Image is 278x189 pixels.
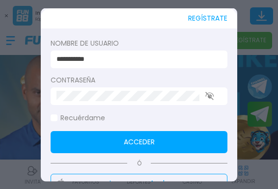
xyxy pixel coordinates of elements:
button: Acceder [51,131,227,153]
label: Contraseña [51,75,227,85]
button: REGÍSTRATE [188,8,227,28]
label: Nombre de usuario [51,38,227,48]
label: Recuérdame [51,112,105,123]
p: Ó [51,159,227,167]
